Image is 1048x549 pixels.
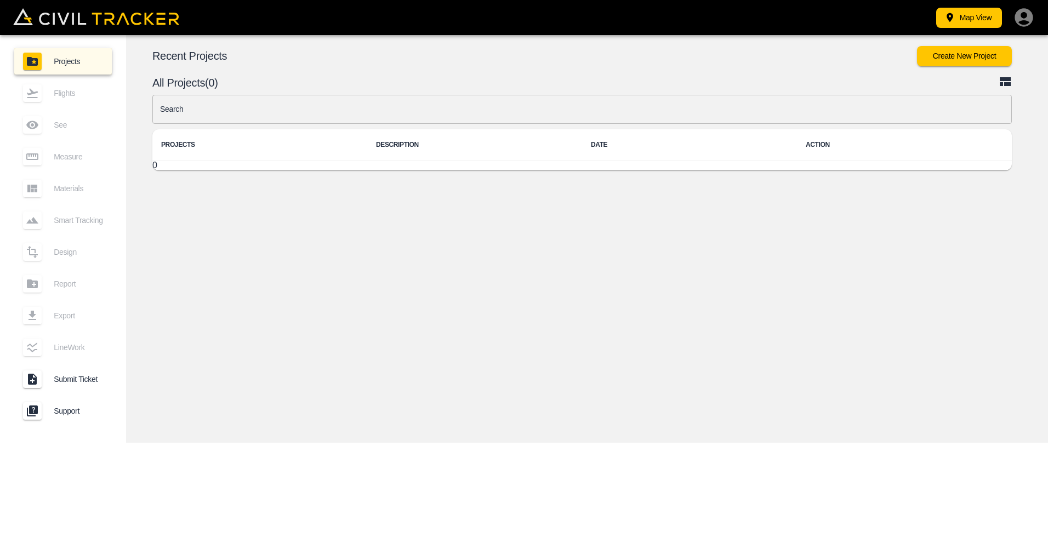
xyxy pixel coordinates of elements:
th: DESCRIPTION [367,129,582,161]
th: PROJECTS [152,129,367,161]
img: Civil Tracker [13,8,179,25]
span: Support [54,407,103,415]
button: Map View [936,8,1002,28]
p: All Projects(0) [152,78,999,87]
tbody: 0 [152,161,1012,171]
a: Submit Ticket [14,366,112,392]
button: Create New Project [917,46,1012,66]
a: Projects [14,48,112,75]
p: Recent Projects [152,52,917,60]
table: project-list-table [152,129,1012,170]
th: DATE [582,129,797,161]
th: ACTION [797,129,1012,161]
a: Support [14,398,112,424]
span: Submit Ticket [54,375,103,384]
span: Projects [54,57,103,66]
